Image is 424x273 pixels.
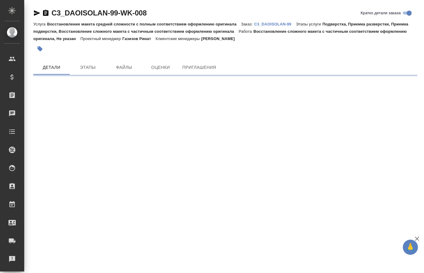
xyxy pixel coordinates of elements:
[241,22,254,26] p: Заказ:
[254,21,296,26] a: C3_DAOISOLAN-99
[33,9,41,17] button: Скопировать ссылку для ЯМессенджера
[405,241,416,254] span: 🙏
[47,22,241,26] p: Восстановление макета средней сложности с полным соответствием оформлению оригинала
[156,36,201,41] p: Клиентские менеджеры
[296,22,323,26] p: Этапы услуги
[110,64,139,71] span: Файлы
[33,22,47,26] p: Услуга
[254,22,296,26] p: C3_DAOISOLAN-99
[201,36,239,41] p: [PERSON_NAME]
[239,29,253,34] p: Работа
[146,64,175,71] span: Оценки
[42,9,49,17] button: Скопировать ссылку
[73,64,102,71] span: Этапы
[37,64,66,71] span: Детали
[81,36,122,41] p: Проектный менеджер
[182,64,216,71] span: Приглашения
[122,36,156,41] p: Газизов Ринат
[361,10,401,16] span: Кратко детали заказа
[403,240,418,255] button: 🙏
[33,42,47,56] button: Добавить тэг
[51,9,147,17] a: C3_DAOISOLAN-99-WK-008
